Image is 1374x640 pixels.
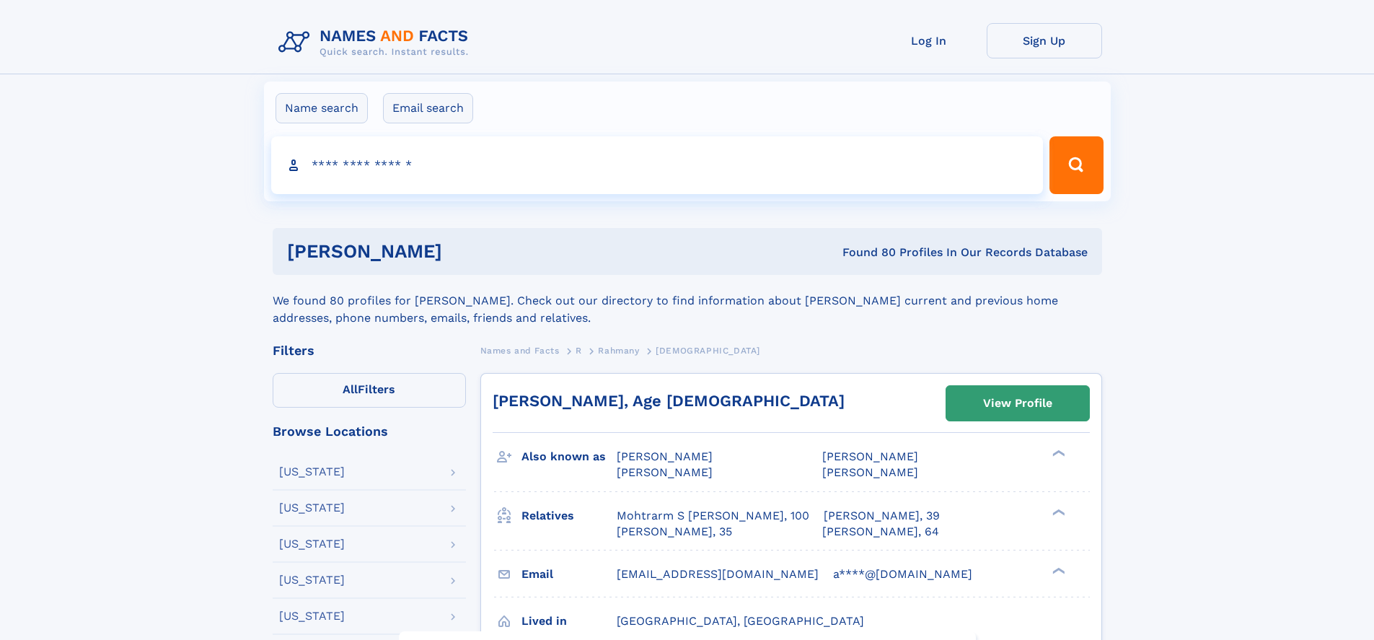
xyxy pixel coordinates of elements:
[480,341,560,359] a: Names and Facts
[871,23,987,58] a: Log In
[617,450,713,463] span: [PERSON_NAME]
[273,344,466,357] div: Filters
[946,386,1089,421] a: View Profile
[617,524,732,540] a: [PERSON_NAME], 35
[273,23,480,62] img: Logo Names and Facts
[656,346,760,356] span: [DEMOGRAPHIC_DATA]
[383,93,473,123] label: Email search
[273,425,466,438] div: Browse Locations
[271,136,1044,194] input: search input
[822,450,918,463] span: [PERSON_NAME]
[521,609,617,634] h3: Lived in
[822,524,939,540] a: [PERSON_NAME], 64
[617,567,819,581] span: [EMAIL_ADDRESS][DOMAIN_NAME]
[279,538,345,550] div: [US_STATE]
[617,508,809,524] a: Mohtrarm S [PERSON_NAME], 100
[617,465,713,479] span: [PERSON_NAME]
[521,504,617,528] h3: Relatives
[983,387,1052,420] div: View Profile
[279,574,345,586] div: [US_STATE]
[598,346,639,356] span: Rahmany
[576,341,582,359] a: R
[273,373,466,408] label: Filters
[822,465,918,479] span: [PERSON_NAME]
[279,466,345,478] div: [US_STATE]
[276,93,368,123] label: Name search
[521,562,617,587] h3: Email
[1049,136,1103,194] button: Search Button
[598,341,639,359] a: Rahmany
[521,444,617,469] h3: Also known as
[279,502,345,514] div: [US_STATE]
[1049,507,1066,517] div: ❯
[824,508,940,524] a: [PERSON_NAME], 39
[576,346,582,356] span: R
[279,610,345,622] div: [US_STATE]
[1049,449,1066,458] div: ❯
[343,382,358,396] span: All
[617,614,864,628] span: [GEOGRAPHIC_DATA], [GEOGRAPHIC_DATA]
[273,275,1102,327] div: We found 80 profiles for [PERSON_NAME]. Check out our directory to find information about [PERSON...
[287,242,643,260] h1: [PERSON_NAME]
[642,245,1088,260] div: Found 80 Profiles In Our Records Database
[987,23,1102,58] a: Sign Up
[1049,566,1066,575] div: ❯
[493,392,845,410] a: [PERSON_NAME], Age [DEMOGRAPHIC_DATA]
